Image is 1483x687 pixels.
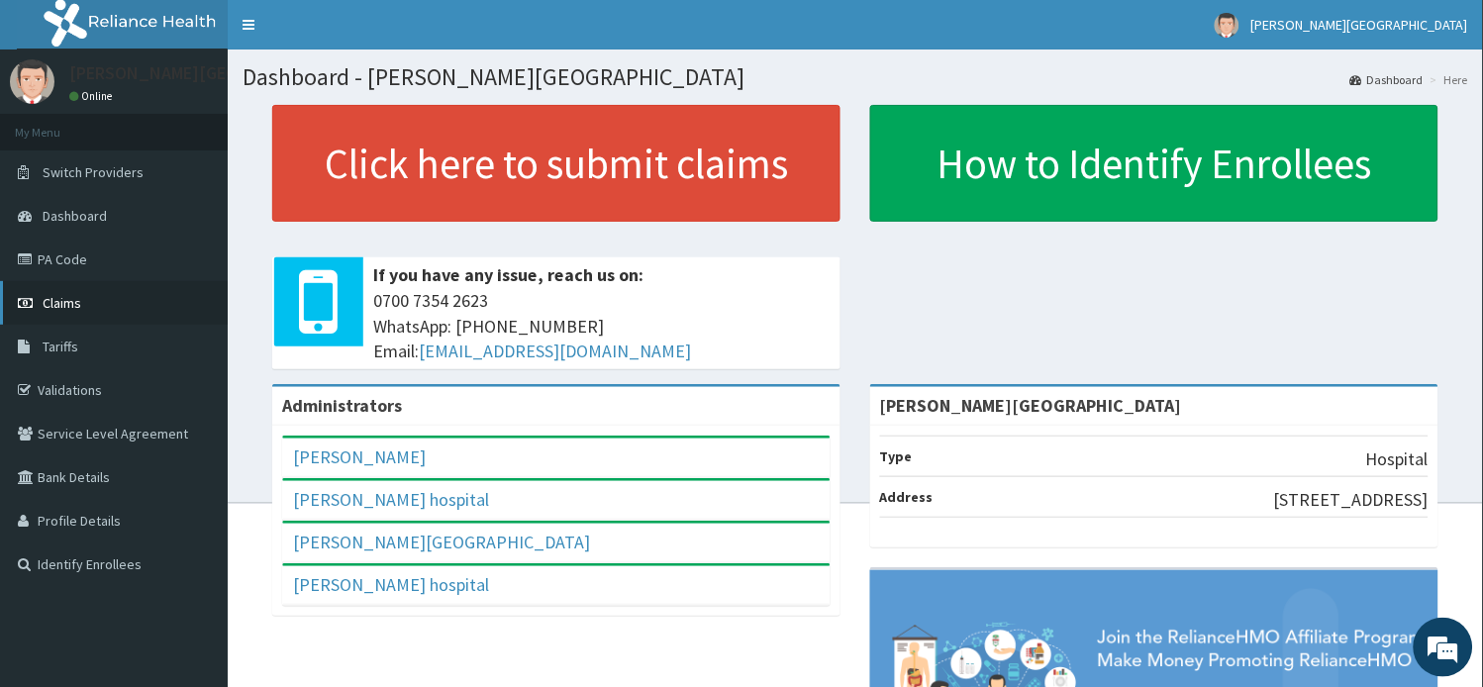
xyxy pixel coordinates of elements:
[373,263,643,286] b: If you have any issue, reach us on:
[272,105,840,222] a: Click here to submit claims
[870,105,1438,222] a: How to Identify Enrollees
[880,394,1182,417] strong: [PERSON_NAME][GEOGRAPHIC_DATA]
[43,294,81,312] span: Claims
[43,207,107,225] span: Dashboard
[1251,16,1468,34] span: [PERSON_NAME][GEOGRAPHIC_DATA]
[880,447,913,465] b: Type
[69,64,362,82] p: [PERSON_NAME][GEOGRAPHIC_DATA]
[43,163,144,181] span: Switch Providers
[1426,71,1468,88] li: Here
[293,531,590,553] a: [PERSON_NAME][GEOGRAPHIC_DATA]
[1350,71,1424,88] a: Dashboard
[293,445,426,468] a: [PERSON_NAME]
[293,573,489,596] a: [PERSON_NAME] hospital
[419,340,691,362] a: [EMAIL_ADDRESS][DOMAIN_NAME]
[282,394,402,417] b: Administrators
[293,488,489,511] a: [PERSON_NAME] hospital
[1215,13,1239,38] img: User Image
[1366,446,1429,472] p: Hospital
[43,338,78,355] span: Tariffs
[10,59,54,104] img: User Image
[373,288,831,364] span: 0700 7354 2623 WhatsApp: [PHONE_NUMBER] Email:
[69,89,117,103] a: Online
[880,488,934,506] b: Address
[1274,487,1429,513] p: [STREET_ADDRESS]
[243,64,1468,90] h1: Dashboard - [PERSON_NAME][GEOGRAPHIC_DATA]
